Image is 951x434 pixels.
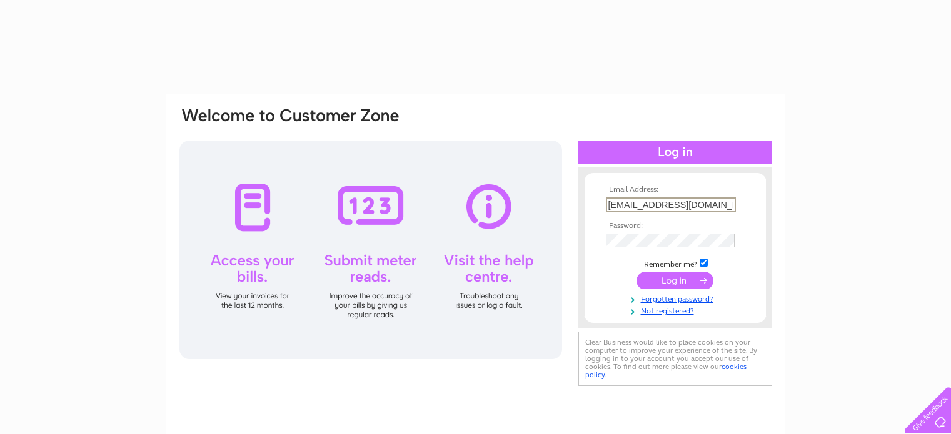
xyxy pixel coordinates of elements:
td: Remember me? [603,257,748,269]
th: Password: [603,222,748,230]
th: Email Address: [603,185,748,194]
div: Clear Business would like to place cookies on your computer to improve your experience of the sit... [578,332,772,386]
a: Forgotten password? [606,292,748,304]
a: cookies policy [585,362,747,379]
a: Not registered? [606,304,748,316]
input: Submit [637,272,713,289]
